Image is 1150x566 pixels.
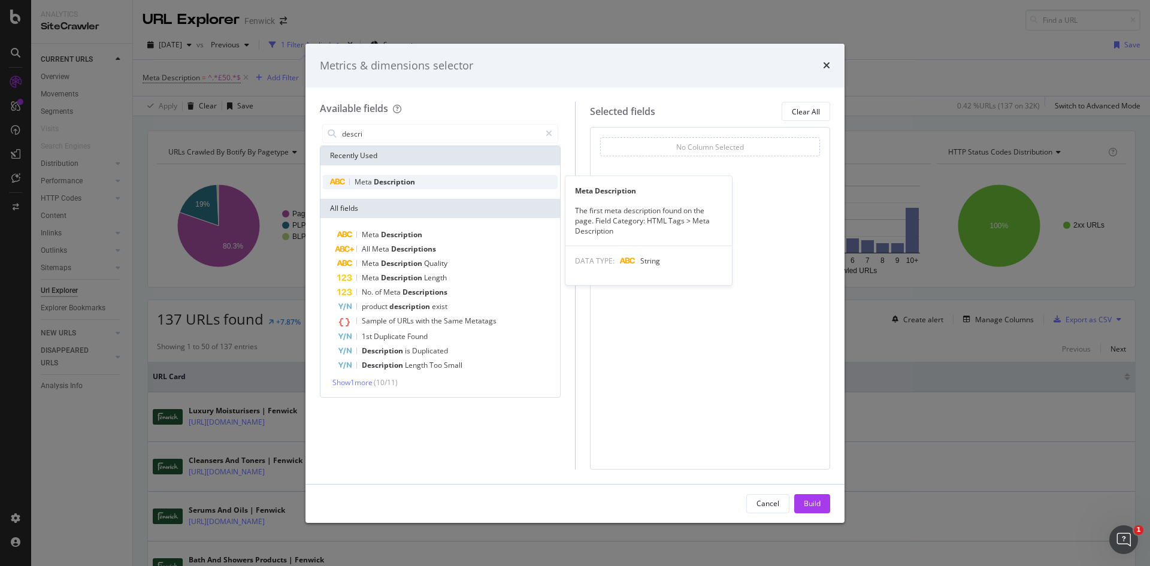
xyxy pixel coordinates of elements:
[320,58,473,74] div: Metrics & dimensions selector
[590,105,655,119] div: Selected fields
[444,360,462,370] span: Small
[374,331,407,341] span: Duplicate
[792,107,820,117] div: Clear All
[431,316,444,326] span: the
[397,316,416,326] span: URLs
[823,58,830,74] div: times
[374,377,398,388] span: ( 10 / 11 )
[432,301,447,311] span: exist
[320,199,560,218] div: All fields
[1134,525,1143,535] span: 1
[640,256,660,266] span: String
[465,316,497,326] span: Metatags
[444,316,465,326] span: Same
[746,494,789,513] button: Cancel
[429,360,444,370] span: Too
[372,244,391,254] span: Meta
[362,301,389,311] span: product
[575,256,615,266] span: DATA TYPE:
[362,273,381,283] span: Meta
[375,287,383,297] span: of
[782,102,830,121] button: Clear All
[305,44,845,523] div: modal
[341,125,540,143] input: Search by field name
[362,316,389,326] span: Sample
[402,287,447,297] span: Descriptions
[756,498,779,509] div: Cancel
[362,244,372,254] span: All
[320,146,560,165] div: Recently Used
[1109,525,1138,554] iframe: Intercom live chat
[412,346,448,356] span: Duplicated
[391,244,436,254] span: Descriptions
[332,377,373,388] span: Show 1 more
[804,498,821,509] div: Build
[362,258,381,268] span: Meta
[362,360,405,370] span: Description
[389,301,432,311] span: description
[676,142,744,152] div: No Column Selected
[381,229,422,240] span: Description
[424,258,447,268] span: Quality
[374,177,415,187] span: Description
[389,316,397,326] span: of
[362,346,405,356] span: Description
[362,331,374,341] span: 1st
[381,273,424,283] span: Description
[565,205,732,236] div: The first meta description found on the page. Field Category: HTML Tags > Meta Description
[424,273,447,283] span: Length
[362,229,381,240] span: Meta
[794,494,830,513] button: Build
[381,258,424,268] span: Description
[565,186,732,196] div: Meta Description
[405,360,429,370] span: Length
[320,102,388,115] div: Available fields
[407,331,428,341] span: Found
[405,346,412,356] span: is
[355,177,374,187] span: Meta
[362,287,375,297] span: No.
[416,316,431,326] span: with
[383,287,402,297] span: Meta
